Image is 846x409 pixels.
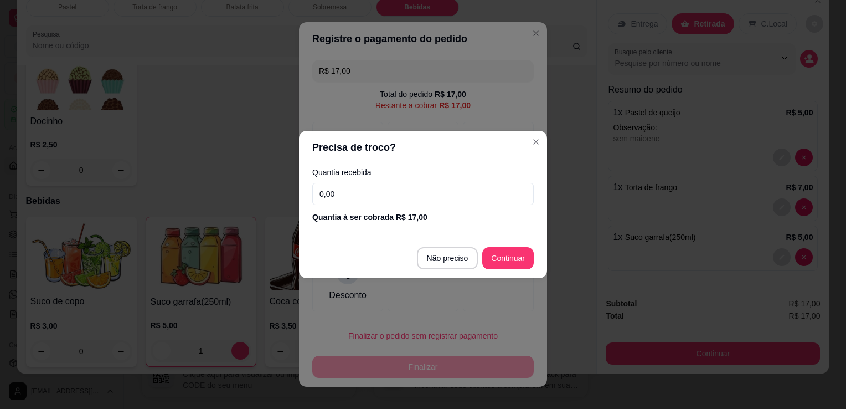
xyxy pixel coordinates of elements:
[299,131,547,164] header: Precisa de troco?
[527,133,545,151] button: Close
[312,168,534,176] label: Quantia recebida
[417,247,478,269] button: Não preciso
[482,247,534,269] button: Continuar
[312,212,534,223] div: Quantia à ser cobrada R$ 17,00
